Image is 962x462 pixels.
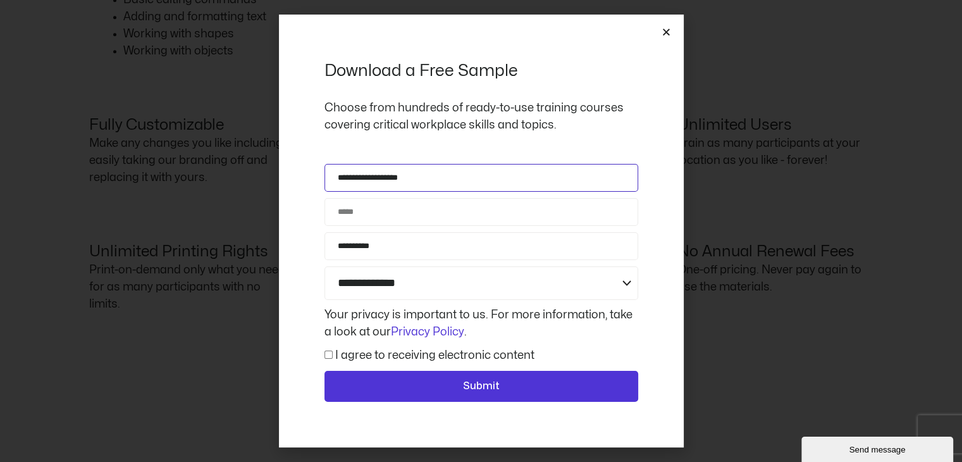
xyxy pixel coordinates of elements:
div: Your privacy is important to us. For more information, take a look at our . [321,306,641,340]
span: Submit [463,378,500,395]
h2: Download a Free Sample [324,60,638,82]
p: Choose from hundreds of ready-to-use training courses covering critical workplace skills and topics. [324,99,638,134]
iframe: chat widget [801,434,956,462]
button: Submit [324,371,638,403]
a: Privacy Policy [391,327,464,337]
label: I agree to receiving electronic content [335,350,534,361]
a: Close [662,27,671,37]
